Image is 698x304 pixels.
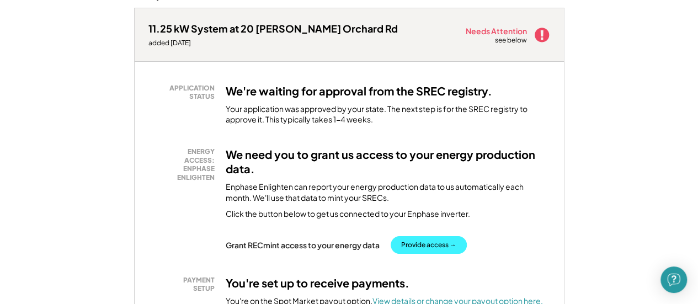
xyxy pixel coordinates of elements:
[154,147,215,182] div: ENERGY ACCESS: ENPHASE ENLIGHTEN
[226,240,380,250] div: Grant RECmint access to your energy data
[148,22,398,35] div: 11.25 kW System at 20 [PERSON_NAME] Orchard Rd
[154,276,215,293] div: PAYMENT SETUP
[226,104,550,125] div: Your application was approved by your state. The next step is for the SREC registry to approve it...
[148,39,398,47] div: added [DATE]
[226,182,550,203] div: Enphase Enlighten can report your energy production data to us automatically each month. We'll us...
[154,84,215,101] div: APPLICATION STATUS
[466,27,528,35] div: Needs Attention
[226,276,409,290] h3: You're set up to receive payments.
[495,36,528,45] div: see below
[391,236,467,254] button: Provide access →
[660,266,687,293] div: Open Intercom Messenger
[226,209,470,220] div: Click the button below to get us connected to your Enphase inverter.
[226,147,550,176] h3: We need you to grant us access to your energy production data.
[226,84,492,98] h3: We're waiting for approval from the SREC registry.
